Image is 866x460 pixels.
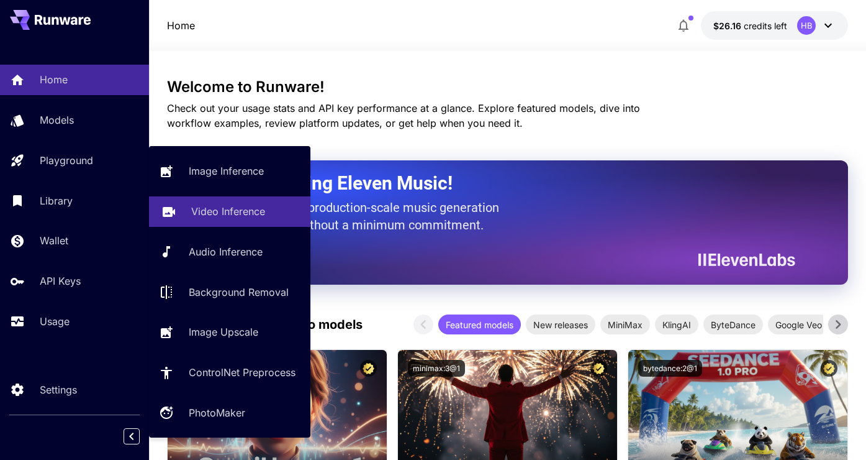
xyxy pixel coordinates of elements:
h3: Welcome to Runware! [167,78,848,96]
a: ControlNet Preprocess [149,357,310,388]
p: Image Inference [189,163,264,178]
p: The only way to get production-scale music generation from Eleven Labs without a minimum commitment. [198,199,508,234]
span: Featured models [438,318,521,331]
span: MiniMax [600,318,650,331]
p: Audio Inference [189,244,263,259]
span: KlingAI [655,318,698,331]
p: Home [167,18,195,33]
p: ControlNet Preprocess [189,365,295,380]
button: $26.15942 [701,11,848,40]
div: $26.15942 [713,19,787,32]
span: Check out your usage stats and API key performance at a glance. Explore featured models, dive int... [167,102,640,129]
p: Video Inference [191,204,265,219]
p: Usage [40,314,70,329]
a: Audio Inference [149,237,310,267]
span: Google Veo [768,318,829,331]
span: New releases [526,318,595,331]
p: API Keys [40,274,81,288]
a: Image Inference [149,156,310,186]
nav: breadcrumb [167,18,195,33]
a: Background Removal [149,277,310,307]
button: Certified Model – Vetted for best performance and includes a commercial license. [360,360,377,377]
h2: Now Supporting Eleven Music! [198,172,786,195]
div: HB [797,16,816,35]
p: Background Removal [189,285,289,300]
a: PhotoMaker [149,398,310,428]
button: Collapse sidebar [124,428,140,444]
button: minimax:3@1 [408,360,465,377]
button: bytedance:2@1 [638,360,702,377]
p: Playground [40,153,93,168]
button: Certified Model – Vetted for best performance and includes a commercial license. [821,360,837,377]
p: Image Upscale [189,324,258,339]
p: Settings [40,382,77,397]
span: ByteDance [703,318,763,331]
a: Video Inference [149,196,310,227]
span: $26.16 [713,21,744,31]
a: Image Upscale [149,317,310,347]
p: Models [40,113,74,127]
div: Collapse sidebar [133,425,149,448]
p: Wallet [40,233,68,248]
span: credits left [744,21,787,31]
p: Library [40,193,73,208]
p: PhotoMaker [189,405,245,420]
button: Certified Model – Vetted for best performance and includes a commercial license. [590,360,607,377]
p: Home [40,72,68,87]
